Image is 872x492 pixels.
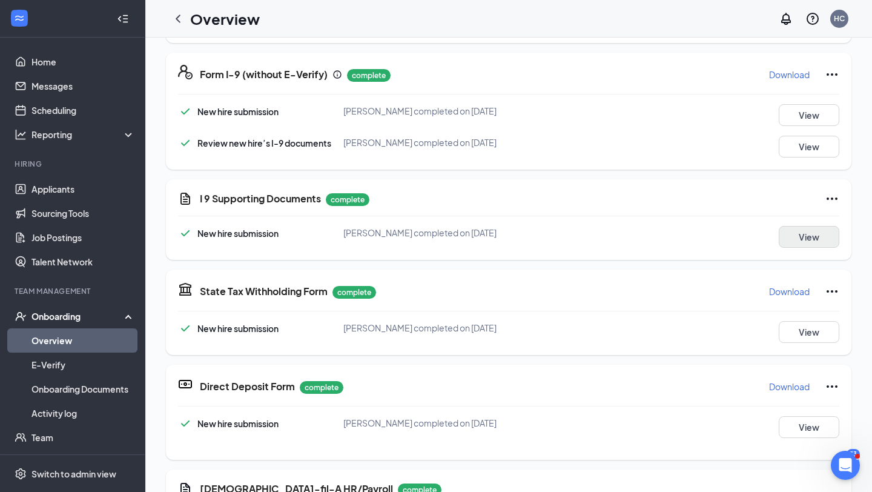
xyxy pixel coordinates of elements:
[117,13,129,25] svg: Collapse
[31,98,135,122] a: Scheduling
[825,191,839,206] svg: Ellipses
[31,250,135,274] a: Talent Network
[31,401,135,425] a: Activity log
[178,136,193,150] svg: Checkmark
[825,67,839,82] svg: Ellipses
[31,328,135,353] a: Overview
[831,451,860,480] iframe: Intercom live chat
[178,65,193,79] svg: FormI9EVerifyIcon
[343,322,497,333] span: [PERSON_NAME] completed on [DATE]
[779,321,839,343] button: View
[31,74,135,98] a: Messages
[200,68,328,81] h5: Form I-9 (without E-Verify)
[15,310,27,322] svg: UserCheck
[779,226,839,248] button: View
[768,65,810,84] button: Download
[31,128,136,141] div: Reporting
[31,50,135,74] a: Home
[332,70,342,79] svg: Info
[834,13,845,24] div: HC
[343,417,497,428] span: [PERSON_NAME] completed on [DATE]
[178,282,193,296] svg: TaxGovernmentIcon
[31,353,135,377] a: E-Verify
[200,285,328,298] h5: State Tax Withholding Form
[178,321,193,336] svg: Checkmark
[31,450,135,474] a: Documents
[31,377,135,401] a: Onboarding Documents
[768,282,810,301] button: Download
[197,323,279,334] span: New hire submission
[15,286,133,296] div: Team Management
[197,106,279,117] span: New hire submission
[300,381,343,394] p: complete
[200,192,321,205] h5: I 9 Supporting Documents
[31,201,135,225] a: Sourcing Tools
[825,379,839,394] svg: Ellipses
[825,284,839,299] svg: Ellipses
[779,104,839,126] button: View
[15,468,27,480] svg: Settings
[31,177,135,201] a: Applicants
[190,8,260,29] h1: Overview
[326,193,369,206] p: complete
[779,416,839,438] button: View
[343,227,497,238] span: [PERSON_NAME] completed on [DATE]
[769,68,810,81] p: Download
[332,286,376,299] p: complete
[31,425,135,450] a: Team
[768,377,810,396] button: Download
[15,128,27,141] svg: Analysis
[197,228,279,239] span: New hire submission
[171,12,185,26] svg: ChevronLeft
[13,12,25,24] svg: WorkstreamLogo
[178,191,193,206] svg: CustomFormIcon
[178,416,193,431] svg: Checkmark
[31,225,135,250] a: Job Postings
[178,104,193,119] svg: Checkmark
[769,381,810,393] p: Download
[779,12,793,26] svg: Notifications
[347,69,391,82] p: complete
[197,138,331,148] span: Review new hire’s I-9 documents
[200,380,295,393] h5: Direct Deposit Form
[343,137,497,148] span: [PERSON_NAME] completed on [DATE]
[178,226,193,241] svg: Checkmark
[805,12,820,26] svg: QuestionInfo
[15,159,133,169] div: Hiring
[197,418,279,429] span: New hire submission
[769,285,810,298] p: Download
[343,105,497,116] span: [PERSON_NAME] completed on [DATE]
[31,310,125,322] div: Onboarding
[178,377,193,391] svg: DirectDepositIcon
[31,468,116,480] div: Switch to admin view
[847,449,860,459] div: 33
[779,136,839,158] button: View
